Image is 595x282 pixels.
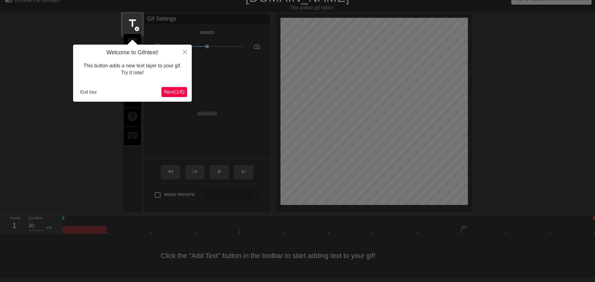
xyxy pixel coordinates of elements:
button: Next [161,87,187,97]
span: Next ( 1 / 6 ) [164,89,185,95]
div: This button adds a new text layer to your gif. Try it now! [78,56,187,83]
button: End tour [78,87,99,97]
h4: Welcome to Gifntext! [78,49,187,56]
button: Close [178,45,192,59]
